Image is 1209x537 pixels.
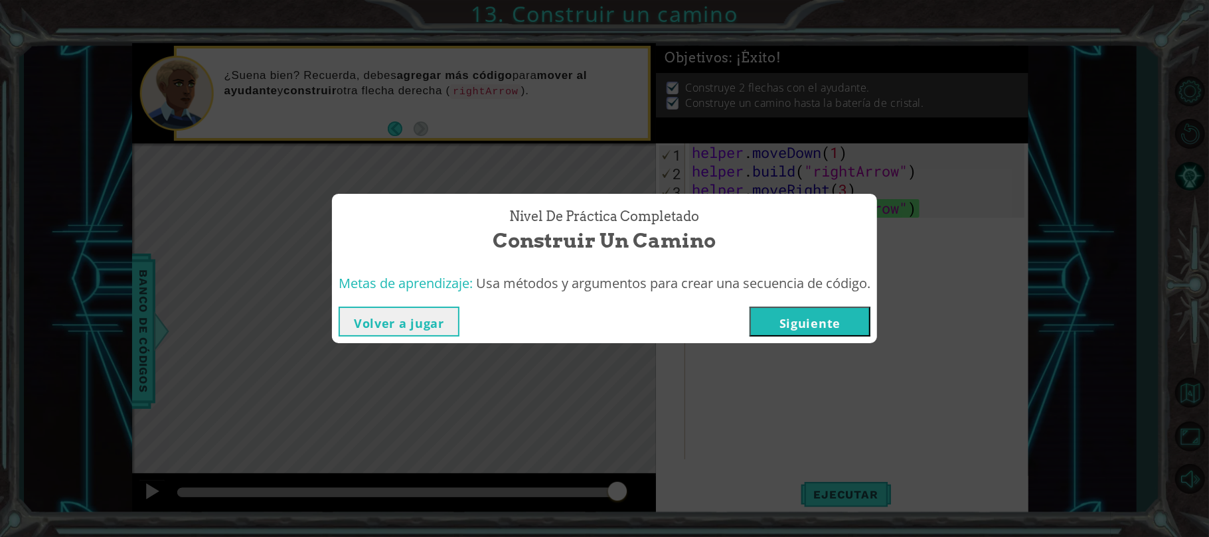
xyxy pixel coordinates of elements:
[476,274,870,292] span: Usa métodos y argumentos para crear una secuencia de código.
[750,307,870,337] button: Siguiente
[493,226,716,255] span: Construir un camino
[339,307,459,337] button: Volver a jugar
[339,274,473,292] span: Metas de aprendizaje:
[510,207,700,226] span: Nivel de práctica Completado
